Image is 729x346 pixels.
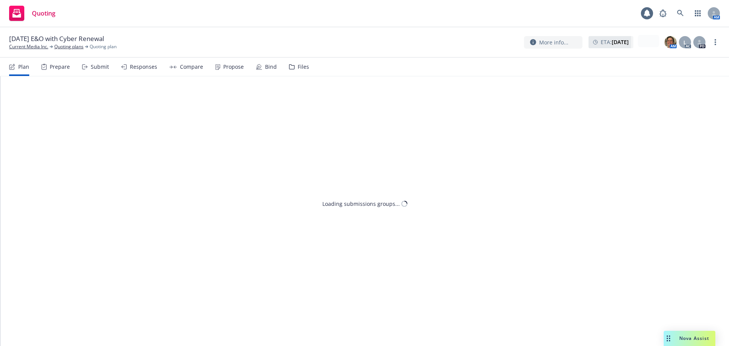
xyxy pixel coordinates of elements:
div: Compare [180,64,203,70]
div: Responses [130,64,157,70]
button: Nova Assist [664,331,715,346]
a: Current Media Inc. [9,43,48,50]
span: Quoting plan [90,43,117,50]
div: Files [298,64,309,70]
button: More info... [524,36,582,49]
div: Loading submissions groups... [322,200,400,208]
a: more [711,38,720,47]
a: Switch app [690,6,705,21]
strong: [DATE] [612,38,629,46]
span: Quoting [32,10,55,16]
div: Bind [265,64,277,70]
div: Submit [91,64,109,70]
span: Nova Assist [679,335,709,341]
a: Report a Bug [655,6,671,21]
span: More info... [539,38,568,46]
a: Quoting plans [54,43,84,50]
div: Plan [18,64,29,70]
div: Drag to move [664,331,673,346]
span: ETA : [601,38,629,46]
a: Quoting [6,3,58,24]
span: [DATE] E&O with Cyber Renewal [9,34,104,43]
div: Propose [223,64,244,70]
span: L [683,38,686,46]
img: photo [664,36,677,48]
a: Search [673,6,688,21]
div: Prepare [50,64,70,70]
